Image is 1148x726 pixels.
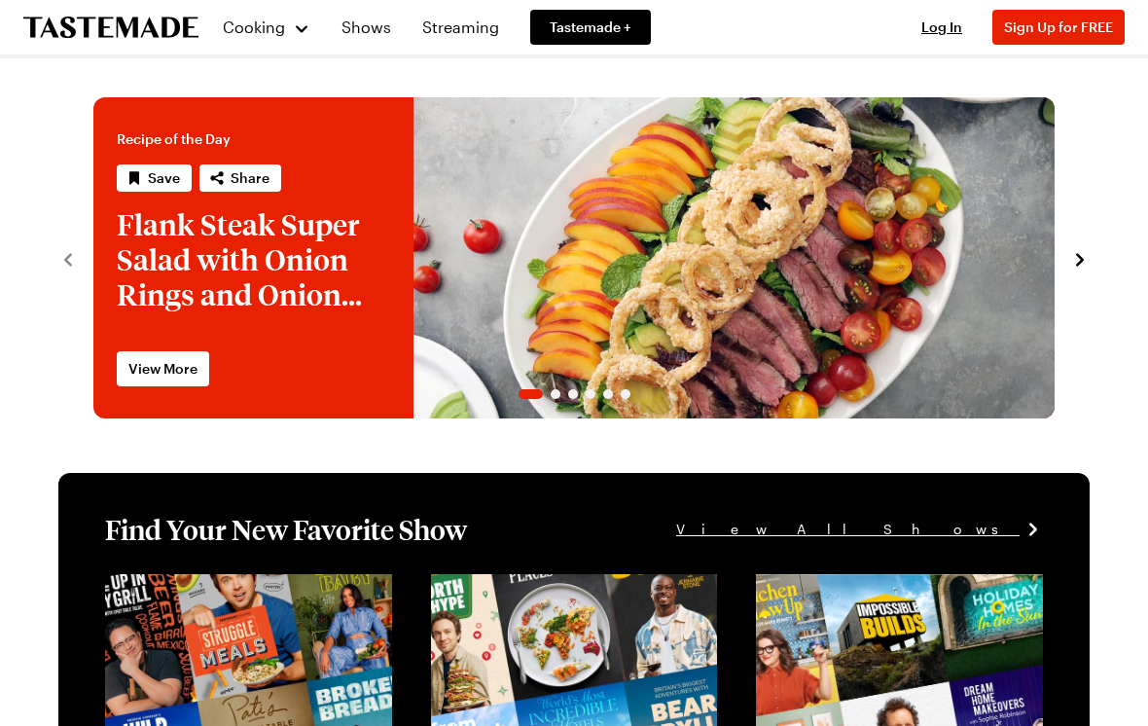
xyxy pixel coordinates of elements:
a: View full content for [object Object] [105,576,371,595]
h1: Find Your New Favorite Show [105,512,467,547]
a: View All Shows [676,519,1043,540]
span: Save [148,168,180,188]
span: Go to slide 2 [551,389,560,399]
span: Log In [921,18,962,35]
span: Go to slide 1 [519,389,543,399]
span: Go to slide 5 [603,389,613,399]
a: To Tastemade Home Page [23,17,198,39]
span: View More [128,359,197,379]
a: View More [117,351,209,386]
a: Tastemade + [530,10,651,45]
button: Save recipe [117,164,192,192]
button: Share [199,164,281,192]
div: 1 / 6 [93,97,1055,418]
span: View All Shows [676,519,1020,540]
span: Sign Up for FREE [1004,18,1113,35]
button: Sign Up for FREE [992,10,1125,45]
button: Log In [903,18,981,37]
button: navigate to next item [1070,246,1090,270]
a: View full content for [object Object] [431,576,697,595]
span: Go to slide 3 [568,389,578,399]
span: Share [231,168,269,188]
a: View full content for [object Object] [756,576,1022,595]
span: Cooking [223,18,285,36]
button: navigate to previous item [58,246,78,270]
span: Go to slide 6 [621,389,630,399]
span: Tastemade + [550,18,631,37]
button: Cooking [222,4,310,51]
span: Go to slide 4 [586,389,595,399]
